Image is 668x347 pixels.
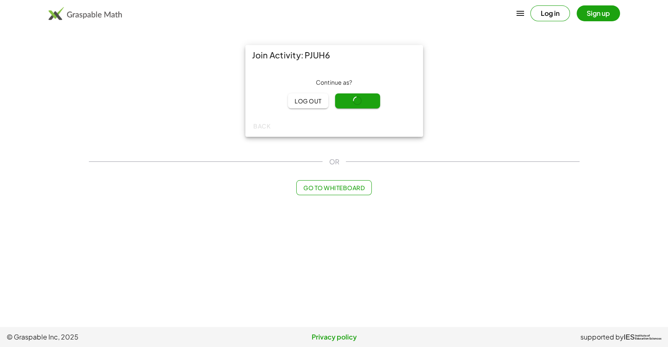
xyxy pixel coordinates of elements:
div: Join Activity: PJUH6 [245,45,423,65]
button: Sign up [577,5,620,21]
span: OR [329,157,339,167]
span: © Graspable Inc, 2025 [7,332,225,342]
span: supported by [580,332,624,342]
button: Log out [288,93,328,108]
button: Go to Whiteboard [296,180,372,195]
div: Continue as ? [252,78,416,87]
a: Privacy policy [225,332,443,342]
span: IES [624,333,635,341]
a: IESInstitute ofEducation Sciences [624,332,661,342]
span: Go to Whiteboard [303,184,365,191]
button: Log in [530,5,570,21]
span: Institute of Education Sciences [635,334,661,340]
span: Log out [295,97,322,105]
